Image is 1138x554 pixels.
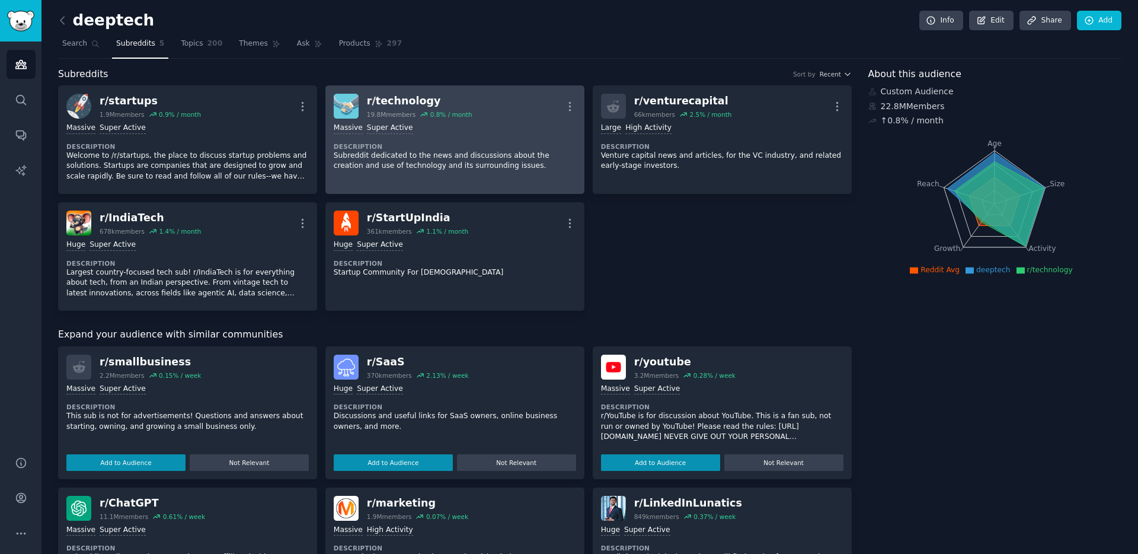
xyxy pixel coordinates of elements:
div: 1.1 % / month [426,227,468,235]
div: 0.37 % / week [693,512,736,521]
div: High Activity [625,123,672,134]
div: ↑ 0.8 % / month [881,114,944,127]
dt: Description [601,142,843,151]
dt: Description [66,142,309,151]
a: Themes [235,34,284,59]
button: Not Relevant [724,454,843,471]
div: 22.8M Members [868,100,1122,113]
div: 2.2M members [100,371,145,380]
div: 0.15 % / week [159,371,201,380]
a: startupsr/startups1.9Mmembers0.9% / monthMassiveSuper ActiveDescriptionWelcome to /r/startups, th... [58,85,317,194]
div: 19.8M members [367,110,415,119]
div: Massive [66,525,95,536]
h2: deeptech [58,11,154,30]
tspan: Growth [934,244,960,253]
a: Subreddits5 [112,34,168,59]
div: Massive [334,123,363,134]
tspan: Activity [1028,244,1056,253]
p: Venture capital news and articles, for the VC industry, and related early-stage investors. [601,151,843,171]
dt: Description [601,403,843,411]
div: 3.2M members [634,371,679,380]
div: Massive [601,384,630,395]
div: 0.9 % / month [159,110,201,119]
dt: Description [66,259,309,268]
span: Reddit Avg [920,266,960,274]
div: r/ technology [367,94,472,109]
div: Massive [66,384,95,395]
span: 297 [387,39,402,49]
div: r/ youtube [634,355,736,370]
span: deeptech [976,266,1010,274]
p: Startup Community For [DEMOGRAPHIC_DATA] [334,268,576,278]
img: technology [334,94,359,119]
a: StartUpIndiar/StartUpIndia361kmembers1.1% / monthHugeSuper ActiveDescriptionStartup Community For... [325,202,584,311]
span: About this audience [868,67,961,82]
div: Huge [66,240,85,251]
a: Ask [293,34,327,59]
a: Share [1019,11,1070,31]
a: Topics200 [177,34,226,59]
div: Super Active [634,384,680,395]
div: 1.9M members [367,512,412,521]
span: Subreddits [58,67,108,82]
dt: Description [66,403,309,411]
div: Huge [601,525,620,536]
div: 1.4 % / month [159,227,201,235]
p: Subreddit dedicated to the news and discussions about the creation and use of technology and its ... [334,151,576,171]
div: Super Active [357,240,403,251]
div: r/ smallbusiness [100,355,201,370]
div: Huge [334,384,353,395]
tspan: Size [1050,179,1065,187]
div: 11.1M members [100,512,148,521]
img: SaaS [334,355,359,380]
dt: Description [601,544,843,552]
div: Super Active [100,384,146,395]
div: Sort by [793,70,816,78]
button: Add to Audience [66,454,186,471]
div: r/ startups [100,94,201,109]
div: r/ ChatGPT [100,496,205,511]
dt: Description [334,142,576,151]
img: LinkedInLunatics [601,496,626,521]
div: Massive [334,525,363,536]
p: This sub is not for advertisements! Questions and answers about starting, owning, and growing a s... [66,411,309,432]
div: r/ SaaS [367,355,469,370]
div: 0.8 % / month [430,110,472,119]
a: Info [919,11,963,31]
a: Search [58,34,104,59]
div: 849k members [634,512,679,521]
div: 1.9M members [100,110,145,119]
div: High Activity [367,525,413,536]
div: r/ StartUpIndia [367,211,468,225]
span: Products [339,39,370,49]
a: Products297 [335,34,406,59]
div: r/ IndiaTech [100,211,201,225]
span: Search [62,39,87,49]
button: Not Relevant [190,454,309,471]
button: Not Relevant [457,454,576,471]
dt: Description [334,259,576,268]
img: GummySearch logo [7,11,34,31]
button: Add to Audience [334,454,453,471]
p: r/YouTube is for discussion about YouTube. This is a fan sub, not run or owned by YouTube! Please... [601,411,843,442]
tspan: Age [987,139,1002,148]
img: ChatGPT [66,496,91,521]
img: startups [66,94,91,119]
span: Subreddits [116,39,155,49]
span: Themes [239,39,268,49]
img: marketing [334,496,359,521]
div: 66k members [634,110,675,119]
span: 200 [207,39,223,49]
div: Super Active [367,123,413,134]
div: Large [601,123,621,134]
span: Recent [820,70,841,78]
button: Recent [820,70,852,78]
p: Discussions and useful links for SaaS owners, online business owners, and more. [334,411,576,432]
div: 2.5 % / month [689,110,731,119]
div: 361k members [367,227,412,235]
div: Super Active [100,123,146,134]
div: 0.28 % / week [693,371,736,380]
div: r/ LinkedInLunatics [634,496,742,511]
div: 370k members [367,371,412,380]
span: Expand your audience with similar communities [58,327,283,342]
